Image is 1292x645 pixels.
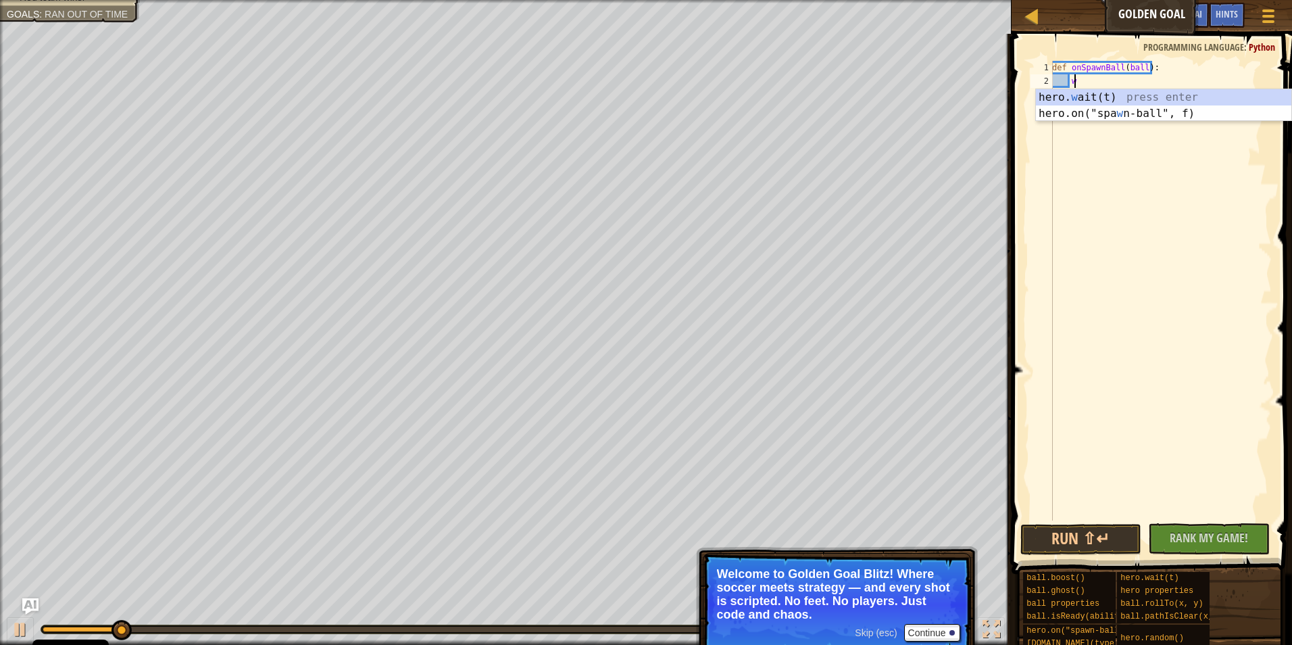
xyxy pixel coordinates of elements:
button: Ask AI [22,598,39,615]
span: hero.random() [1120,634,1184,643]
button: Rank My Game! [1148,523,1270,554]
div: 3 [1030,88,1053,101]
span: hero properties [1120,586,1193,596]
button: Show game menu [1251,3,1285,34]
span: Ask AI [1179,7,1202,20]
span: Ran out of time [45,9,128,20]
div: 1 [1030,61,1053,74]
span: Rank My Game! [1170,529,1248,546]
span: : [1244,41,1249,53]
button: Run ⇧↵ [1020,524,1142,555]
span: ball.isReady(ability) [1026,612,1128,621]
div: 2 [1030,74,1053,88]
span: Hints [1216,7,1238,20]
span: ball.rollTo(x, y) [1120,599,1203,608]
span: Goals [7,9,39,20]
span: ball.boost() [1026,573,1085,583]
span: hero.on("spawn-ball", f) [1026,626,1143,636]
p: Welcome to Golden Goal Blitz! Where soccer meets strategy — and every shot is scripted. No feet. ... [717,567,957,621]
span: ball.ghost() [1026,586,1085,596]
span: Python [1249,41,1275,53]
button: Ctrl + P: Play [7,617,34,645]
span: ball properties [1026,599,1099,608]
span: Skip (esc) [855,627,897,638]
span: ball.pathIsClear(x, y) [1120,612,1227,621]
span: hero.wait(t) [1120,573,1178,583]
button: Ask AI [1172,3,1209,28]
span: : [39,9,45,20]
button: Toggle fullscreen [978,617,1005,645]
button: Continue [904,624,960,642]
span: Programming language [1143,41,1244,53]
